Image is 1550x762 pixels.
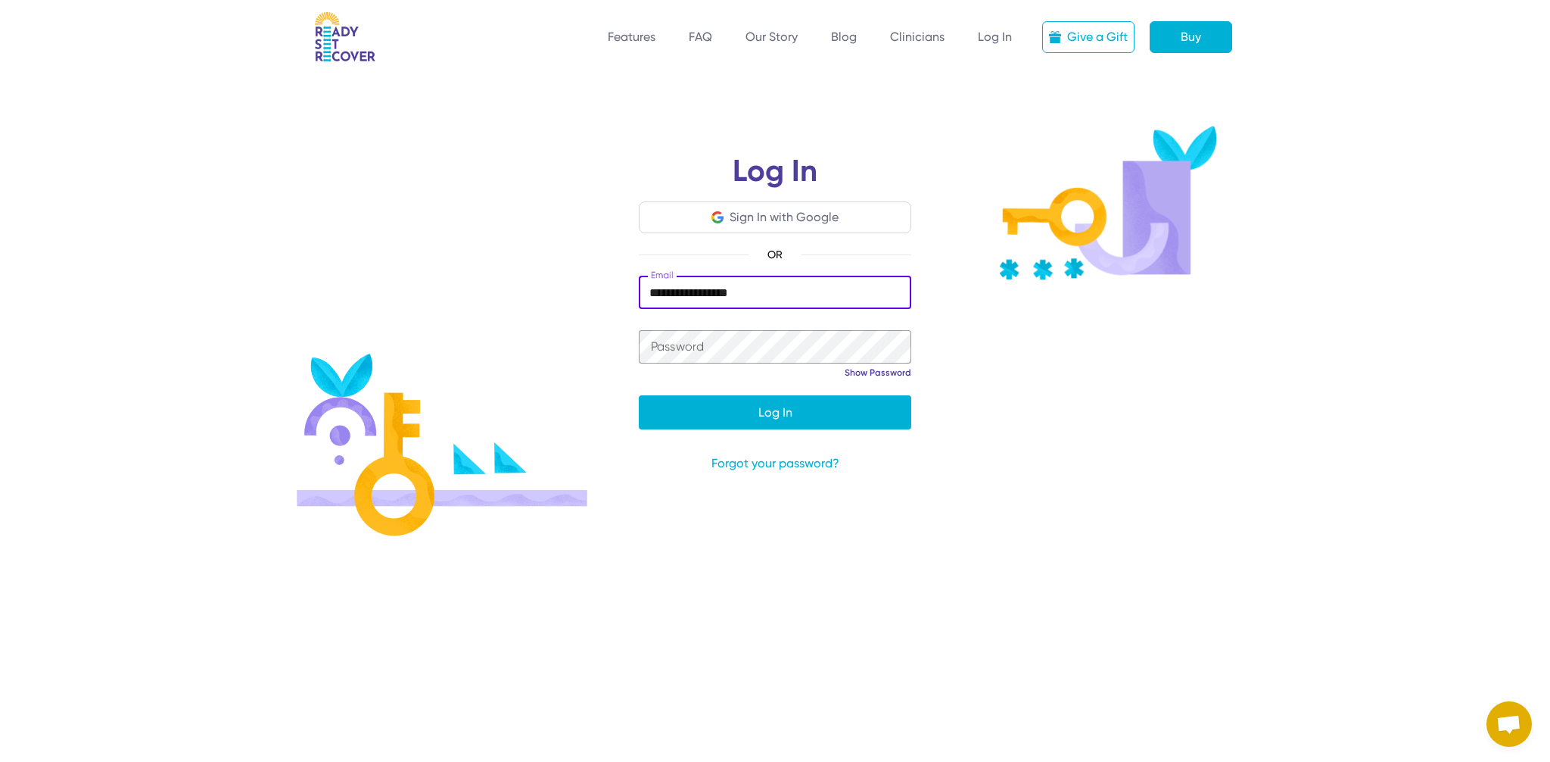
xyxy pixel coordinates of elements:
h1: Log In [639,156,911,201]
a: Give a Gift [1042,21,1134,53]
div: Sign In with Google [730,208,839,226]
a: Our Story [745,30,798,44]
img: Login illustration 1 [297,354,587,536]
a: Forgot your password? [639,454,911,473]
a: Log In [978,30,1012,44]
span: OR [749,245,801,264]
div: Give a Gift [1067,28,1128,46]
img: RSR [315,12,375,62]
img: Key [999,126,1217,280]
div: Open chat [1486,701,1532,747]
a: Buy [1150,21,1232,53]
a: Features [608,30,655,44]
a: Clinicians [890,30,945,44]
a: Blog [831,30,857,44]
a: FAQ [689,30,712,44]
button: Sign In with Google [711,208,839,226]
button: Log In [639,395,911,429]
div: Buy [1181,28,1201,46]
a: Show Password [845,367,911,379]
